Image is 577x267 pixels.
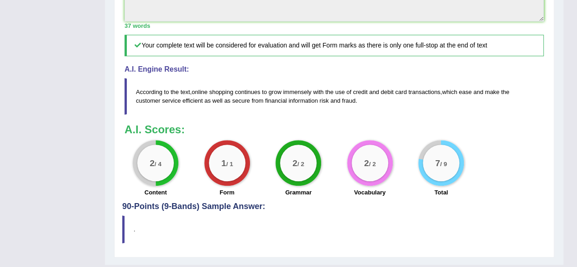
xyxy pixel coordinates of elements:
[297,161,304,168] small: / 2
[313,89,323,95] span: with
[226,161,233,168] small: / 1
[285,188,312,197] label: Grammar
[459,89,472,95] span: ease
[369,161,375,168] small: / 2
[136,89,162,95] span: According
[125,123,185,136] b: A.I. Scores:
[232,97,250,104] span: secure
[364,158,369,168] big: 2
[501,89,509,95] span: the
[269,89,281,95] span: grow
[283,89,312,95] span: immensely
[252,97,264,104] span: from
[335,89,345,95] span: use
[342,97,356,104] span: fraud
[171,89,179,95] span: the
[434,188,448,197] label: Total
[235,89,260,95] span: continues
[221,158,226,168] big: 1
[369,89,379,95] span: and
[292,158,297,168] big: 2
[354,188,385,197] label: Vocabulary
[136,97,160,104] span: customer
[122,215,546,243] blockquote: .
[353,89,368,95] span: credit
[473,89,483,95] span: and
[408,89,440,95] span: transactions
[346,89,351,95] span: of
[325,89,333,95] span: the
[440,161,447,168] small: / 9
[265,97,287,104] span: financial
[125,78,544,115] blockquote: , , .
[162,97,181,104] span: service
[125,35,544,56] h5: Your complete text will be considered for evaluation and will get Form marks as there is only one...
[182,97,203,104] span: efficient
[381,89,394,95] span: debit
[192,89,208,95] span: online
[442,89,457,95] span: which
[155,161,161,168] small: / 4
[288,97,317,104] span: information
[209,89,234,95] span: shopping
[145,188,167,197] label: Content
[330,97,340,104] span: and
[164,89,169,95] span: to
[212,97,222,104] span: well
[125,21,544,30] div: 37 words
[125,65,544,73] h4: A.I. Engine Result:
[435,158,440,168] big: 7
[395,89,406,95] span: card
[204,97,211,104] span: as
[219,188,234,197] label: Form
[262,89,267,95] span: to
[224,97,231,104] span: as
[150,158,155,168] big: 2
[181,89,190,95] span: text
[319,97,328,104] span: risk
[485,89,499,95] span: make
